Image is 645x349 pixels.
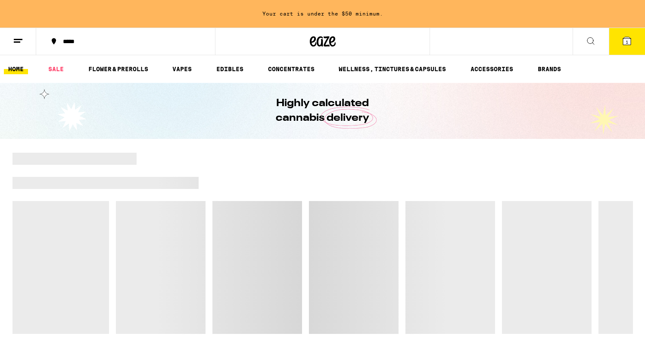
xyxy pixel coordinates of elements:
[252,96,394,126] h1: Highly calculated cannabis delivery
[264,64,319,74] a: CONCENTRATES
[466,64,517,74] a: ACCESSORIES
[626,39,628,44] span: 1
[212,64,248,74] a: EDIBLES
[84,64,153,74] a: FLOWER & PREROLLS
[4,64,28,74] a: HOME
[168,64,196,74] a: VAPES
[334,64,450,74] a: WELLNESS, TINCTURES & CAPSULES
[533,64,565,74] a: BRANDS
[609,28,645,55] button: 1
[44,64,68,74] a: SALE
